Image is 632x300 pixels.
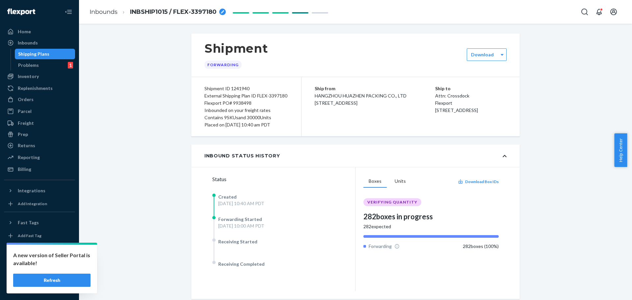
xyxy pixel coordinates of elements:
span: Created [218,194,237,200]
button: Refresh [13,274,91,287]
div: Returns [18,142,35,149]
div: Add Fast Tag [18,233,41,238]
div: Billing [18,166,31,173]
button: Open Search Box [578,5,591,18]
span: INBSHIP1015 / FLEX-3397180 [130,8,217,16]
div: Forwarding [204,61,242,69]
a: Inbounds [4,38,75,48]
div: Flexport PO# 9938498 [204,99,288,107]
a: Add Fast Tag [4,231,75,241]
a: Home [4,26,75,37]
a: Parcel [4,106,75,117]
button: Close Navigation [62,5,75,18]
a: Shipping Plans [15,49,75,59]
a: Prep [4,129,75,140]
div: Forwarding [363,243,400,250]
p: Ship to [435,85,507,92]
div: Inbounds [18,40,38,46]
div: Integrations [18,187,45,194]
div: Fast Tags [18,219,39,226]
div: External Shipping Plan ID FLEX-3397180 [204,92,288,99]
div: Problems [18,62,39,68]
button: Help Center [614,133,627,167]
div: Shipping Plans [18,51,49,57]
div: Add Integration [18,201,47,206]
div: Orders [18,96,34,103]
div: 1 [68,62,73,68]
a: Inbounds [90,8,118,15]
div: Status [212,175,355,183]
p: Flexport [435,99,507,107]
button: Download Box IDs [458,179,499,184]
a: Reporting [4,152,75,163]
a: Freight [4,118,75,128]
div: Prep [18,131,28,138]
button: Units [389,175,411,188]
p: A new version of Seller Portal is available! [13,251,91,267]
a: Replenishments [4,83,75,94]
p: Ship from [315,85,435,92]
img: Flexport logo [7,9,35,15]
div: Reporting [18,154,40,161]
div: [DATE] 10:00 AM PDT [218,223,264,229]
button: Integrations [4,185,75,196]
div: Inbound Status History [204,152,280,159]
ol: breadcrumbs [84,2,231,22]
div: Inventory [18,73,39,80]
a: Orders [4,94,75,105]
a: Add Integration [4,199,75,209]
div: Inbounded on your freight rates [204,107,288,114]
p: Attn: Crossdock [435,92,507,99]
div: Home [18,28,31,35]
div: Placed on [DATE] 10:40 am PDT [204,121,288,128]
a: Help Center [4,270,75,281]
a: Problems1 [15,60,75,70]
div: 282 boxes ( 100 %) [463,243,499,250]
h1: Shipment [204,41,268,55]
span: Receiving Completed [218,261,265,267]
button: Open notifications [592,5,606,18]
div: Parcel [18,108,32,115]
span: Forwarding Started [218,216,262,222]
label: Download [471,51,494,58]
a: Billing [4,164,75,175]
a: Talk to Support [4,259,75,270]
span: Receiving Started [218,239,257,244]
div: Contains 9 SKUs and 30000 Units [204,114,288,121]
a: Inventory [4,71,75,82]
span: [STREET_ADDRESS] [435,107,478,113]
div: 282 boxes in progress [363,211,499,222]
span: HANGZHOU HUAZHEN PACKING CO., LTD [STREET_ADDRESS] [315,93,407,106]
span: VERIFYING QUANTITY [367,200,417,205]
div: 282 expected [363,223,499,230]
button: Fast Tags [4,217,75,228]
button: Open account menu [607,5,620,18]
div: [DATE] 10:40 AM PDT [218,200,264,207]
button: Boxes [363,175,387,188]
a: Settings [4,248,75,259]
div: Shipment ID 1241940 [204,85,288,92]
div: Freight [18,120,34,126]
div: Replenishments [18,85,53,92]
button: Give Feedback [4,282,75,292]
a: Returns [4,140,75,151]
